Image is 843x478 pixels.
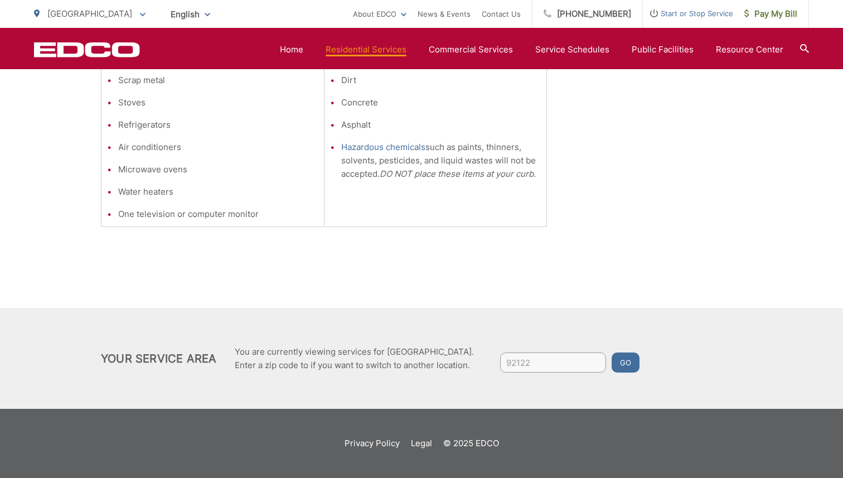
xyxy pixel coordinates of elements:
a: Resource Center [716,43,783,56]
a: Home [280,43,303,56]
a: Legal [411,437,432,450]
a: Contact Us [482,7,521,21]
em: DO NOT place these items at your curb. [380,168,536,179]
li: Asphalt [341,118,541,132]
li: Stoves [118,96,318,109]
li: Microwave ovens [118,163,318,176]
span: Pay My Bill [744,7,797,21]
p: You are currently viewing services for [GEOGRAPHIC_DATA]. Enter a zip code to if you want to swit... [235,345,474,372]
a: About EDCO [353,7,406,21]
li: Dirt [341,74,541,87]
a: Commercial Services [429,43,513,56]
span: [GEOGRAPHIC_DATA] [47,8,132,19]
li: Concrete [341,96,541,109]
li: One television or computer monitor [118,207,318,221]
a: Public Facilities [632,43,694,56]
a: Hazardous chemicals [341,141,425,154]
li: Water heaters [118,185,318,199]
h2: Your Service Area [101,352,216,365]
li: Scrap metal [118,74,318,87]
p: © 2025 EDCO [443,437,499,450]
button: Go [612,353,639,373]
li: such as paints, thinners, solvents, pesticides, and liquid wastes will not be accepted. [341,141,541,181]
a: EDCD logo. Return to the homepage. [34,42,140,57]
a: Privacy Policy [345,437,400,450]
input: Enter zip code [500,353,606,373]
a: Residential Services [326,43,406,56]
a: Service Schedules [535,43,609,56]
a: News & Events [418,7,471,21]
li: Refrigerators [118,118,318,132]
span: English [162,4,219,24]
li: Air conditioners [118,141,318,154]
